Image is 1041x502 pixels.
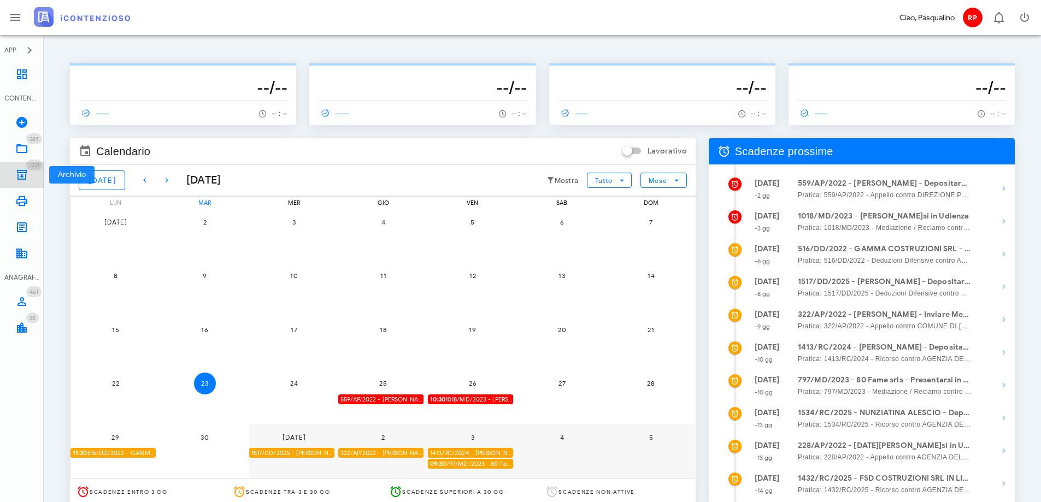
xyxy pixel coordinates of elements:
[963,8,983,27] span: RP
[959,4,985,31] button: RP
[372,379,394,387] span: 25
[755,408,780,417] strong: [DATE]
[428,197,517,209] div: ven
[640,373,662,394] button: 28
[648,146,687,157] label: Lavorativo
[640,426,662,448] button: 5
[372,373,394,394] button: 25
[318,108,350,118] span: ------
[755,356,773,363] small: -10 gg
[990,110,1006,117] span: -- : --
[735,143,833,160] span: Scadenze prossime
[430,395,446,403] strong: 10:30
[26,286,42,297] span: Distintivo
[283,271,305,280] span: 10
[26,312,39,323] span: Distintivo
[372,426,394,448] button: 2
[985,4,1011,31] button: Distintivo
[88,176,116,185] span: [DATE]
[338,394,424,405] div: 559/AP/2022 - [PERSON_NAME] - Depositare Documenti per Udienza
[4,273,39,282] div: ANAGRAFICA
[993,341,1015,363] button: Mostra dettagli
[372,433,394,441] span: 2
[640,265,662,287] button: 14
[160,197,249,209] div: mar
[755,244,780,253] strong: [DATE]
[402,488,504,495] span: Scadenze superiori a 30 gg
[462,433,484,441] span: 3
[640,379,662,387] span: 28
[462,379,484,387] span: 26
[73,448,156,458] span: 516/DD/2022 - GAMMA COSTRUZIONI SRL - Presentarsi in Udienza
[194,218,216,226] span: 2
[993,407,1015,429] button: Mostra dettagli
[798,485,972,495] span: Pratica: 1432/RC/2025 - Ricorso contro AGENZIA DELLE ENTRATE - RISCOSSIONE (Udienza)
[194,265,216,287] button: 9
[372,326,394,334] span: 18
[798,255,972,266] span: Pratica: 516/DD/2022 - Deduzioni Difensive contro AGENZIA DELLE ENTRATE - RISCOSSIONE (Udienza)
[79,76,287,98] h3: --/--
[798,243,972,255] strong: 516/DD/2022 - GAMMA COSTRUZIONI SRL - Presentarsi in Udienza
[30,315,36,322] span: 35
[194,326,216,334] span: 16
[283,373,305,394] button: 24
[428,448,513,458] div: 1413/RC/2024 - [PERSON_NAME] - Depositare Documenti per Udienza
[993,276,1015,298] button: Mostra dettagli
[462,211,484,233] button: 5
[30,135,39,143] span: 285
[34,7,130,27] img: logo-text-2x.png
[755,225,771,232] small: -3 gg
[558,68,767,76] p: --------------
[755,257,771,265] small: -6 gg
[318,68,527,76] p: --------------
[993,374,1015,396] button: Mostra dettagli
[462,271,484,280] span: 12
[26,160,43,170] span: Distintivo
[755,179,780,188] strong: [DATE]
[798,473,972,485] strong: 1432/RC/2025 - FSD COSTRUZIONI SRL IN LIQUIDAZIONE - Presentarsi in Udienza
[755,323,771,330] small: -9 gg
[755,310,780,319] strong: [DATE]
[318,105,354,121] a: ------
[104,271,126,280] span: 8
[755,421,773,429] small: -13 gg
[104,318,126,340] button: 15
[283,211,305,233] button: 3
[551,318,573,340] button: 20
[798,419,972,430] span: Pratica: 1534/RC/2025 - Ricorso contro AGENZIA DELLE ENTRATE - RISCOSSIONE
[558,488,635,495] span: Scadenze non attive
[551,265,573,287] button: 13
[755,211,780,221] strong: [DATE]
[993,440,1015,462] button: Mostra dettagli
[648,176,667,185] span: Mese
[993,473,1015,494] button: Mostra dettagli
[338,448,424,458] div: 322/AP/2022 - [PERSON_NAME] - Inviare Memorie per Udienza
[755,487,773,494] small: -14 gg
[798,190,972,200] span: Pratica: 559/AP/2022 - Appello contro DIREZIONE PROVINCIALE DELLE ENTRATE DI [GEOGRAPHIC_DATA] (U...
[640,218,662,226] span: 7
[249,448,334,458] div: 1517/DD/2025 - [PERSON_NAME] - Depositare i documenti processuali
[755,375,780,385] strong: [DATE]
[755,441,780,450] strong: [DATE]
[194,211,216,233] button: 2
[104,211,126,233] button: [DATE]
[372,211,394,233] button: 4
[555,176,579,185] small: Mostra
[30,288,38,296] span: 461
[430,460,446,468] strong: 09:30
[551,379,573,387] span: 27
[104,379,126,387] span: 22
[372,318,394,340] button: 18
[194,271,216,280] span: 9
[797,68,1006,76] p: --------------
[372,271,394,280] span: 11
[993,309,1015,330] button: Mostra dettagli
[798,386,972,397] span: Pratica: 797/MD/2023 - Mediazione / Reclamo contro AGENZIA DELLE ENTRATE - RISCOSSIONE (Udienza)
[70,197,160,209] div: lun
[798,276,972,288] strong: 1517/DD/2025 - [PERSON_NAME] - Depositare i documenti processuali
[194,379,216,387] span: 23
[551,211,573,233] button: 6
[640,318,662,340] button: 21
[104,433,126,441] span: 29
[755,388,773,396] small: -10 gg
